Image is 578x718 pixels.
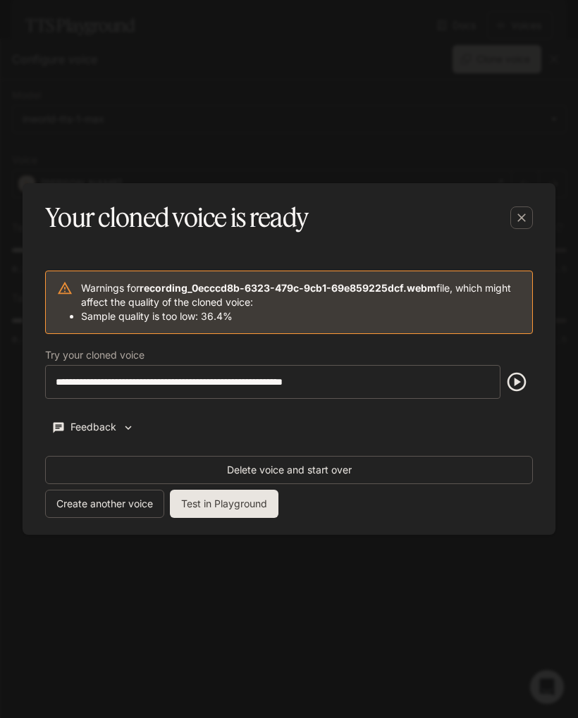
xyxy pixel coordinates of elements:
[45,350,144,360] p: Try your cloned voice
[140,282,436,294] b: recording_0ecccd8b-6323-479c-9cb1-69e859225dcf.webm
[170,490,278,518] button: Test in Playground
[45,416,141,439] button: Feedback
[81,276,521,329] div: Warnings for file, which might affect the quality of the cloned voice:
[45,200,308,235] h5: Your cloned voice is ready
[81,309,521,323] li: Sample quality is too low: 36.4%
[45,490,164,518] button: Create another voice
[45,456,533,484] button: Delete voice and start over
